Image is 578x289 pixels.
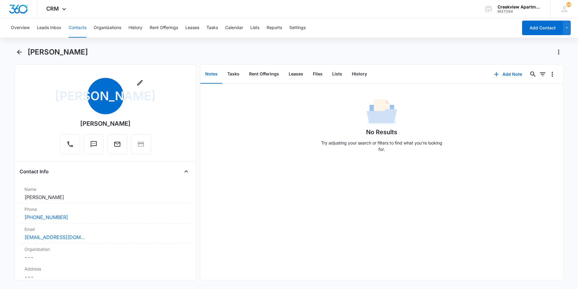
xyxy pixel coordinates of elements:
[24,273,186,281] dd: ---
[128,18,142,38] button: History
[84,134,104,154] button: Text
[244,65,284,84] button: Rent Offerings
[566,2,571,7] span: 88
[24,246,186,252] label: Organization
[84,144,104,149] a: Text
[24,186,186,192] label: Name
[498,5,542,9] div: account name
[20,244,191,263] div: Organization---
[206,18,218,38] button: Tasks
[24,254,186,261] dd: ---
[60,134,80,154] button: Call
[200,65,222,84] button: Notes
[20,168,49,175] h4: Contact Info
[11,18,30,38] button: Overview
[60,144,80,149] a: Call
[46,5,59,12] span: CRM
[225,18,243,38] button: Calendar
[24,214,68,221] a: [PHONE_NUMBER]
[107,144,127,149] a: Email
[528,69,538,79] button: Search...
[366,128,397,137] h1: No Results
[150,18,178,38] button: Rent Offerings
[250,18,259,38] button: Lists
[222,65,244,84] button: Tasks
[28,48,88,57] h1: [PERSON_NAME]
[20,263,191,283] div: Address---
[20,184,191,204] div: Name[PERSON_NAME]
[20,224,191,244] div: Email[EMAIL_ADDRESS][DOMAIN_NAME]
[327,65,347,84] button: Lists
[15,47,24,57] button: Back
[107,134,127,154] button: Email
[347,65,372,84] button: History
[522,21,563,35] button: Add Contact
[488,67,528,81] button: Add Note
[185,18,199,38] button: Leases
[367,97,397,128] img: No Data
[318,140,445,152] p: Try adjusting your search or filters to find what you’re looking for.
[538,69,547,79] button: Filters
[289,18,306,38] button: Settings
[69,18,86,38] button: Contacts
[37,18,61,38] button: Leads Inbox
[284,65,308,84] button: Leases
[267,18,282,38] button: Reports
[80,119,131,128] div: [PERSON_NAME]
[94,18,121,38] button: Organizations
[181,167,191,176] button: Close
[24,226,186,232] label: Email
[547,69,557,79] button: Overflow Menu
[554,47,563,57] button: Actions
[20,204,191,224] div: Phone[PHONE_NUMBER]
[87,78,124,114] span: [PERSON_NAME]
[24,234,85,241] a: [EMAIL_ADDRESS][DOMAIN_NAME]
[24,194,186,201] dd: [PERSON_NAME]
[24,206,186,212] label: Phone
[308,65,327,84] button: Files
[498,9,542,14] div: account id
[24,266,186,272] label: Address
[566,2,571,7] div: notifications count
